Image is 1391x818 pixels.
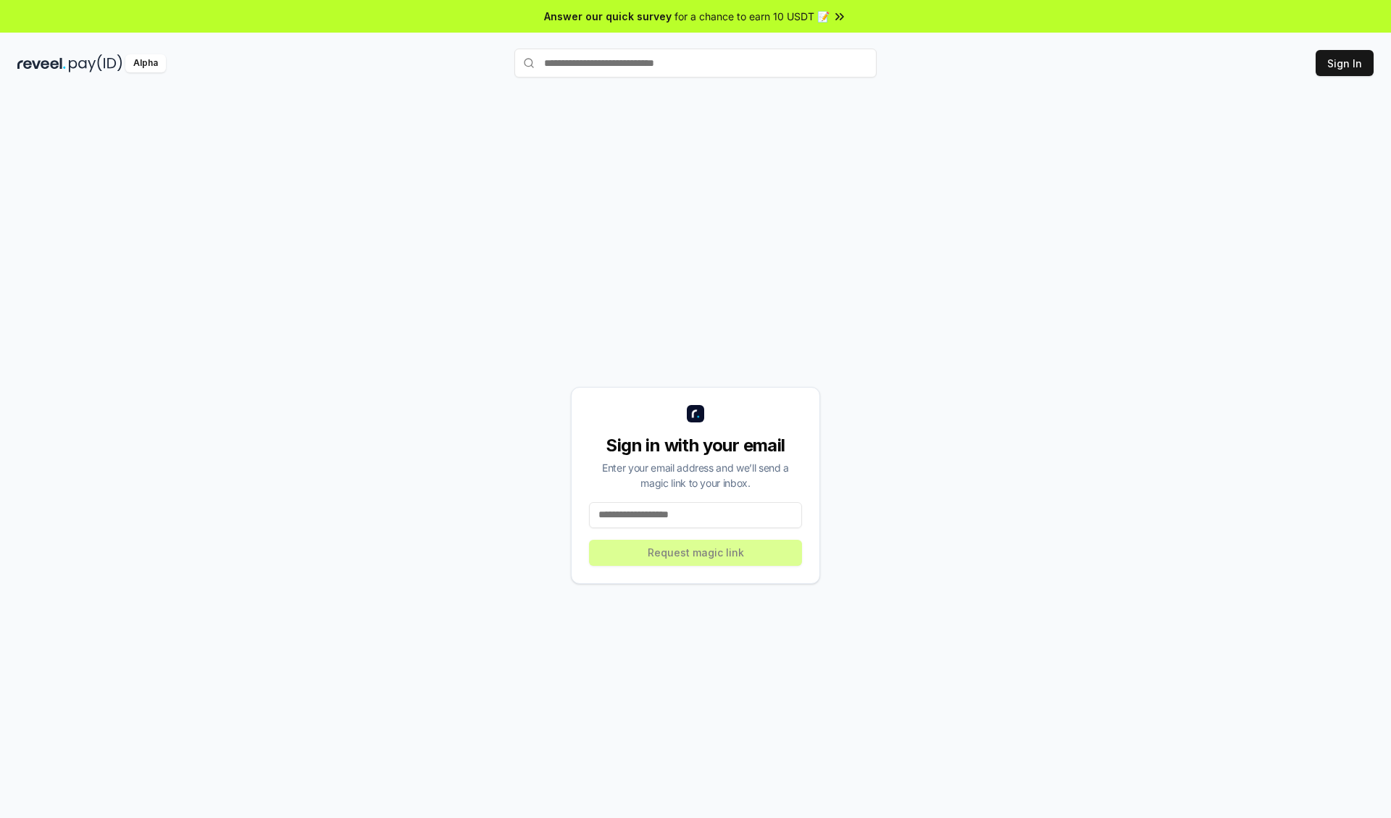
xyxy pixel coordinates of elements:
span: Answer our quick survey [544,9,672,24]
button: Sign In [1316,50,1374,76]
div: Alpha [125,54,166,72]
div: Enter your email address and we’ll send a magic link to your inbox. [589,460,802,491]
div: Sign in with your email [589,434,802,457]
span: for a chance to earn 10 USDT 📝 [674,9,830,24]
img: logo_small [687,405,704,422]
img: pay_id [69,54,122,72]
img: reveel_dark [17,54,66,72]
